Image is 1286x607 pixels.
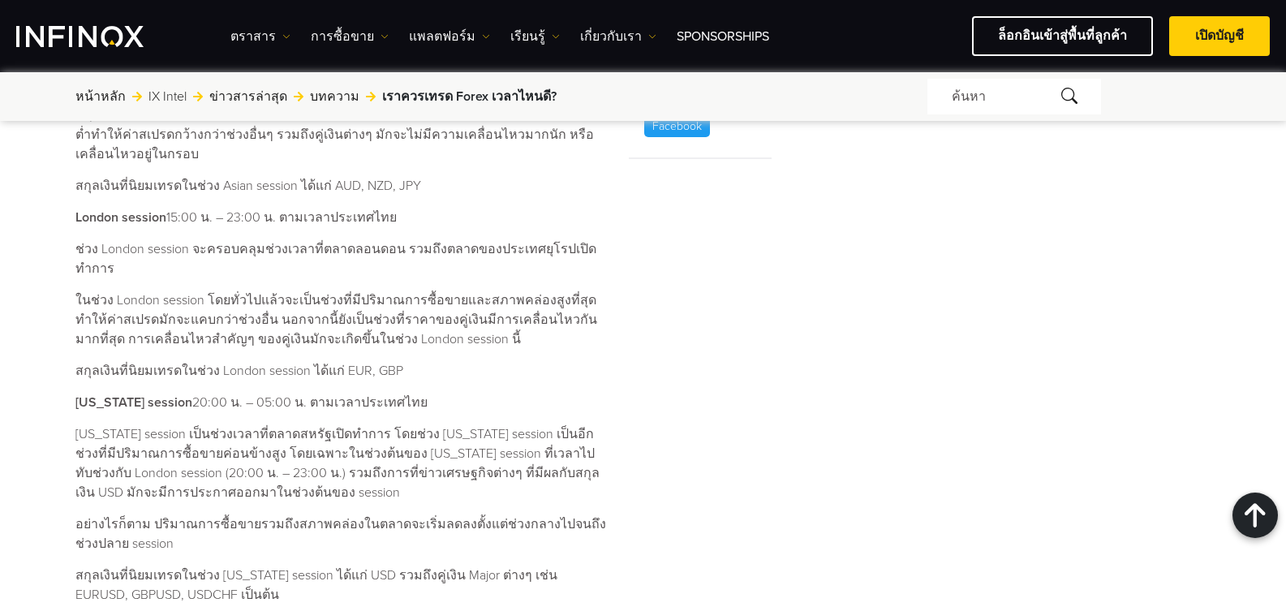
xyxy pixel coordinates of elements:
[75,208,609,227] p: 15:00 น. – 23:00 น. ตามเวลาประเทศไทย
[580,27,656,46] a: เกี่ยวกับเรา
[366,92,376,101] img: arrow-right
[382,87,557,106] span: เราควรเทรด Forex เวลาไหนดี?
[75,239,609,278] p: ช่วง London session จะครอบคลุมช่วงเวลาที่ตลาดลอนดอน รวมถึงตลาดของประเทศยุโรปเปิดทำการ
[677,27,769,46] a: Sponsorships
[644,115,710,137] p: Facebook
[75,393,609,412] p: 20:00 น. – 05:00 น. ตามเวลาประเทศไทย
[510,27,560,46] a: เรียนรู้
[230,27,290,46] a: ตราสาร
[148,87,187,106] a: IX Intel
[75,209,166,226] strong: London session
[75,291,609,349] p: ในช่วง London session โดยทั่วไปแล้วจะเป็นช่วงที่มีปริมาณการซื้อขายและสภาพคล่องสูงที่สุด ทำให้ค่าส...
[16,26,182,47] a: INFINOX Logo
[641,115,713,137] a: Facebook
[75,105,609,164] p: พฤติกรรมของตลาด Forex ในช่วง Asian session โดยทั่วไปแล้วจะเป็นช่วงที่สภาพคล่องค่อนข้างต่ำทำให้ค่า...
[75,394,192,411] strong: [US_STATE] session
[75,424,609,502] p: [US_STATE] session เป็นช่วงเวลาที่ตลาดสหรัฐเปิดทำการ โดยช่วง [US_STATE] session เป็นอีกช่วงที่มีป...
[75,514,609,553] p: อย่างไรก็ตาม ปริมาณการซื้อขายรวมถึงสภาพคล่องในตลาดจะเริ่มลดลงตั้งแต่ช่วงกลางไปจนถึงช่วงปลาย session
[75,566,609,605] p: สกุลเงินที่นิยมเทรดในช่วง [US_STATE] session ได้แก่ USD รวมถึงคู่เงิน Major ต่างๆ เช่น EURUSD, GB...
[193,92,203,101] img: arrow-right
[409,27,490,46] a: แพลตฟอร์ม
[972,16,1153,56] a: ล็อกอินเข้าสู่พื้นที่ลูกค้า
[310,87,359,106] a: บทความ
[209,87,287,106] a: ข่าวสารล่าสุด
[75,176,609,196] p: สกุลเงินที่นิยมเทรดในช่วง Asian session ได้แก่ AUD, NZD, JPY
[132,92,142,101] img: arrow-right
[75,87,126,106] a: หน้าหลัก
[1169,16,1270,56] a: เปิดบัญชี
[311,27,389,46] a: การซื้อขาย
[927,79,1101,114] div: ค้นหา
[75,361,609,381] p: สกุลเงินที่นิยมเทรดในช่วง London session ได้แก่ EUR, GBP
[294,92,303,101] img: arrow-right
